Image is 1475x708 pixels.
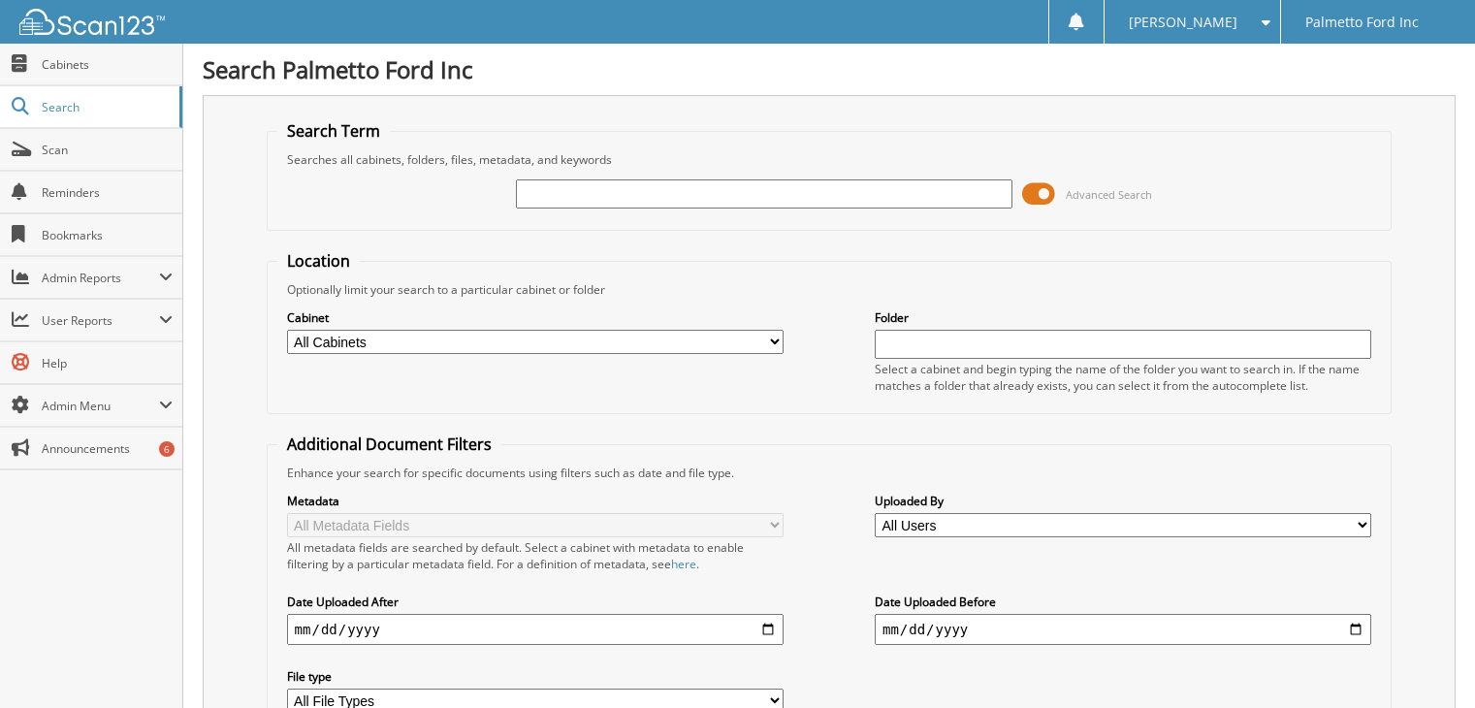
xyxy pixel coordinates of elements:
[875,309,1371,326] label: Folder
[1129,16,1237,28] span: [PERSON_NAME]
[42,398,159,414] span: Admin Menu
[42,355,173,371] span: Help
[277,281,1382,298] div: Optionally limit your search to a particular cabinet or folder
[42,184,173,201] span: Reminders
[42,99,170,115] span: Search
[42,270,159,286] span: Admin Reports
[875,493,1371,509] label: Uploaded By
[875,614,1371,645] input: end
[277,250,360,272] legend: Location
[159,441,175,457] div: 6
[287,309,784,326] label: Cabinet
[42,312,159,329] span: User Reports
[1066,187,1152,202] span: Advanced Search
[277,434,501,455] legend: Additional Document Filters
[42,56,173,73] span: Cabinets
[277,120,390,142] legend: Search Term
[287,614,784,645] input: start
[42,440,173,457] span: Announcements
[203,53,1456,85] h1: Search Palmetto Ford Inc
[287,594,784,610] label: Date Uploaded After
[875,361,1371,394] div: Select a cabinet and begin typing the name of the folder you want to search in. If the name match...
[1305,16,1419,28] span: Palmetto Ford Inc
[287,668,784,685] label: File type
[287,493,784,509] label: Metadata
[42,227,173,243] span: Bookmarks
[277,151,1382,168] div: Searches all cabinets, folders, files, metadata, and keywords
[19,9,165,35] img: scan123-logo-white.svg
[875,594,1371,610] label: Date Uploaded Before
[287,539,784,572] div: All metadata fields are searched by default. Select a cabinet with metadata to enable filtering b...
[277,465,1382,481] div: Enhance your search for specific documents using filters such as date and file type.
[42,142,173,158] span: Scan
[671,556,696,572] a: here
